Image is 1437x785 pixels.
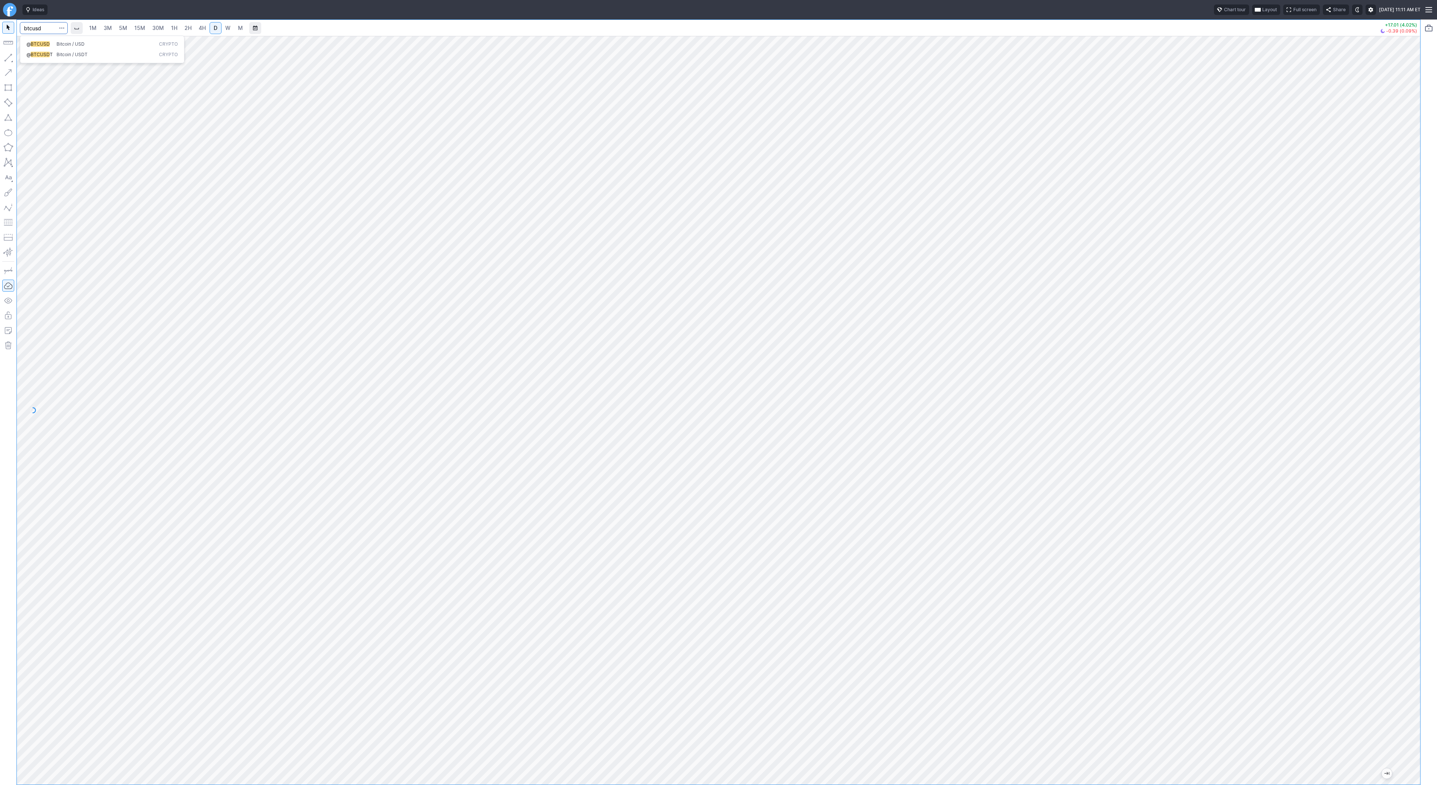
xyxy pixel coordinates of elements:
button: Drawing mode: Single [2,265,14,277]
button: Search [57,22,67,34]
span: 5M [119,25,127,31]
a: 1H [168,22,181,34]
button: Brush [2,186,14,198]
button: Line [2,52,14,64]
span: BTCUSD [31,52,50,57]
span: D [214,25,217,31]
span: Layout [1262,6,1277,13]
span: 3M [104,25,112,31]
span: @ [27,41,31,47]
button: Position [2,231,14,243]
button: Range [249,22,261,34]
button: Rotated rectangle [2,97,14,109]
span: Bitcoin / USDT [57,52,88,57]
a: 2H [181,22,195,34]
button: Interval [71,22,83,34]
a: 15M [131,22,149,34]
a: 4H [195,22,209,34]
button: Arrow [2,67,14,79]
button: Anchored VWAP [2,246,14,258]
span: M [238,25,243,31]
span: [DATE] 11:11 AM ET [1379,6,1421,13]
a: 3M [100,22,115,34]
a: W [222,22,234,34]
button: Triangle [2,112,14,124]
span: 15M [134,25,145,31]
span: Crypto [159,52,178,58]
button: Full screen [1283,4,1320,15]
span: 30M [152,25,164,31]
span: Crypto [159,41,178,48]
span: Chart tour [1224,6,1246,13]
a: D [210,22,222,34]
button: Hide drawings [2,295,14,307]
span: 1H [171,25,177,31]
button: Fibonacci retracements [2,216,14,228]
button: Polygon [2,142,14,153]
button: XABCD [2,156,14,168]
span: Ideas [33,6,44,13]
a: 1M [86,22,100,34]
span: 2H [184,25,192,31]
span: Full screen [1293,6,1317,13]
button: Remove all autosaved drawings [2,340,14,352]
a: 30M [149,22,167,34]
button: Jump to the most recent bar [1382,768,1392,779]
button: Ideas [22,4,48,15]
button: Measure [2,37,14,49]
span: @ [27,52,31,57]
a: M [234,22,246,34]
span: Bitcoin / USD [57,41,85,47]
div: Search [20,36,184,63]
button: Rectangle [2,82,14,94]
button: Add note [2,325,14,337]
p: +17.01 (4.02%) [1380,23,1417,27]
span: BTCUSD [31,41,50,47]
button: Drawings Autosave: On [2,280,14,292]
button: Elliott waves [2,201,14,213]
input: Search [20,22,68,34]
button: Lock drawings [2,310,14,322]
span: -0.39 (0.09%) [1386,29,1417,33]
button: Text [2,171,14,183]
button: Ellipse [2,127,14,139]
a: 5M [116,22,131,34]
button: Portfolio watchlist [1423,22,1435,34]
a: Finviz.com [3,3,16,16]
span: 1M [89,25,97,31]
span: W [225,25,231,31]
span: Share [1333,6,1346,13]
button: Share [1323,4,1349,15]
button: Settings [1366,4,1376,15]
span: 4H [199,25,206,31]
button: Toggle dark mode [1352,4,1363,15]
span: T [50,52,53,57]
button: Chart tour [1214,4,1249,15]
button: Mouse [2,22,14,34]
button: Layout [1252,4,1280,15]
